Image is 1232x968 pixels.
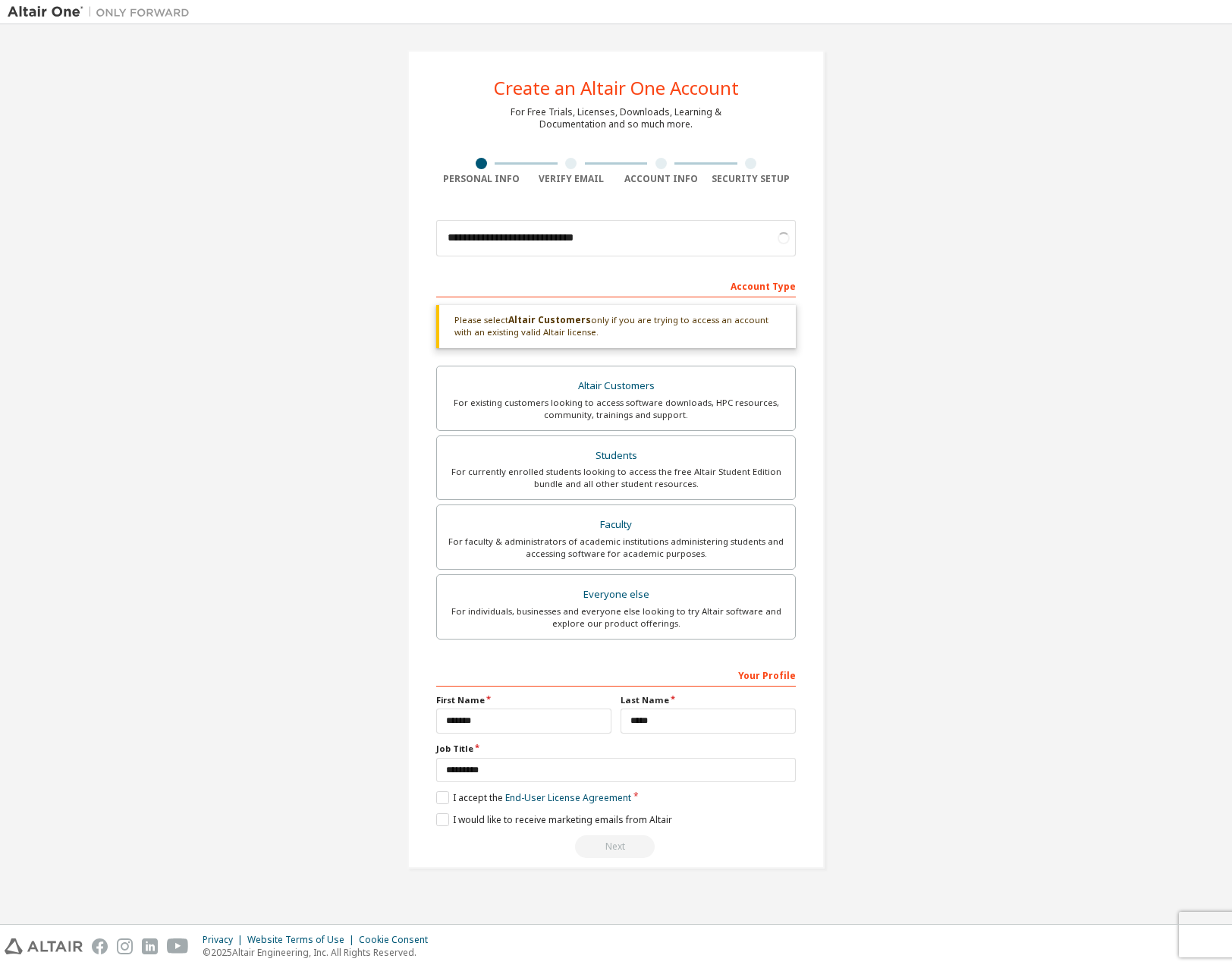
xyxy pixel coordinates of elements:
div: Website Terms of Use [247,934,359,946]
div: Account Type [436,273,796,297]
div: Your Profile [436,662,796,687]
label: Last Name [621,694,796,706]
div: Security Setup [706,173,797,185]
div: Everyone else [446,584,786,605]
div: For existing customers looking to access software downloads, HPC resources, community, trainings ... [446,397,786,421]
div: Students [446,445,786,467]
div: Faculty [446,514,786,536]
img: linkedin.svg [142,938,158,954]
div: For Free Trials, Licenses, Downloads, Learning & Documentation and so much more. [511,106,721,130]
b: Altair Customers [508,313,591,326]
div: For faculty & administrators of academic institutions administering students and accessing softwa... [446,536,786,560]
img: facebook.svg [92,938,108,954]
div: Please select only if you are trying to access an account with an existing valid Altair license. [436,305,796,348]
img: instagram.svg [117,938,133,954]
div: Verify Email [526,173,617,185]
img: altair_logo.svg [5,938,83,954]
label: First Name [436,694,611,706]
label: Job Title [436,743,796,755]
div: Personal Info [436,173,526,185]
p: © 2025 Altair Engineering, Inc. All Rights Reserved. [203,946,437,959]
label: I accept the [436,791,631,804]
label: I would like to receive marketing emails from Altair [436,813,672,826]
div: For currently enrolled students looking to access the free Altair Student Edition bundle and all ... [446,466,786,490]
div: Please wait while checking email ... [436,835,796,858]
div: Create an Altair One Account [494,79,739,97]
img: youtube.svg [167,938,189,954]
img: Altair One [8,5,197,20]
div: Account Info [616,173,706,185]
div: For individuals, businesses and everyone else looking to try Altair software and explore our prod... [446,605,786,630]
div: Altair Customers [446,376,786,397]
div: Privacy [203,934,247,946]
div: Cookie Consent [359,934,437,946]
a: End-User License Agreement [505,791,631,804]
